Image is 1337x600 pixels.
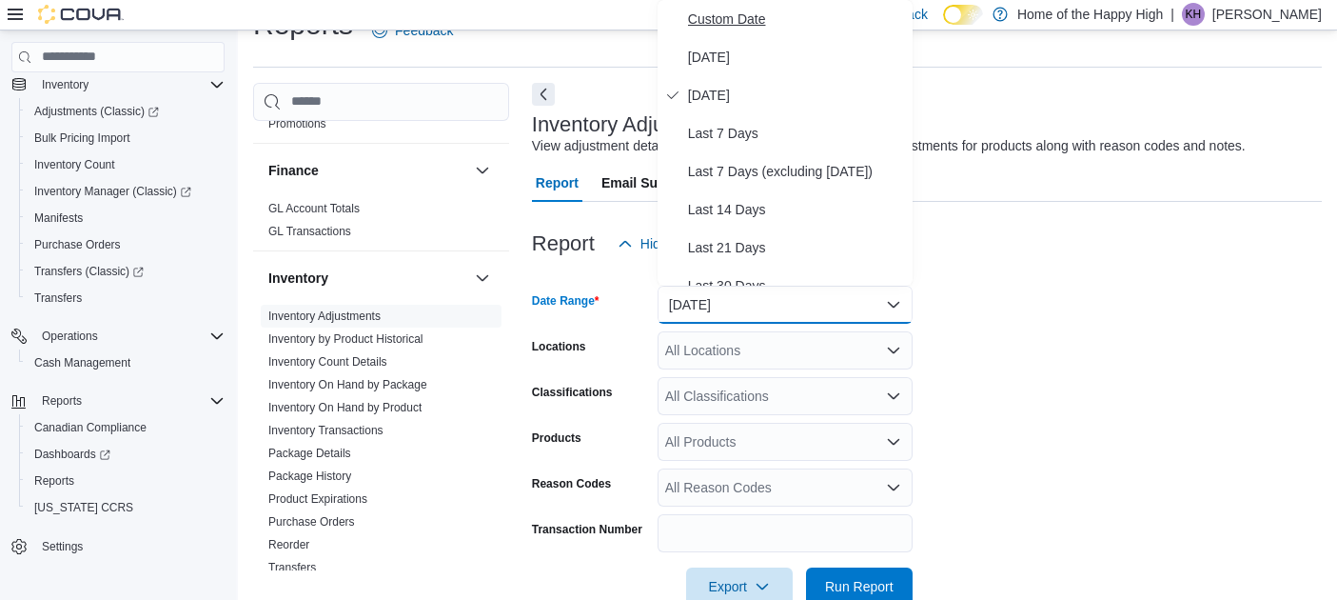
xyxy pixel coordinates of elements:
[532,385,613,400] label: Classifications
[471,267,494,290] button: Inventory
[27,180,225,203] span: Inventory Manager (Classic)
[268,470,351,483] a: Package History
[268,332,423,346] a: Inventory by Product Historical
[19,231,232,258] button: Purchase Orders
[34,73,225,96] span: Inventory
[532,339,586,354] label: Locations
[268,225,351,238] a: GL Transactions
[27,287,89,310] a: Transfers
[27,100,167,123] a: Adjustments (Classic)
[34,500,133,515] span: [US_STATE] CCRS
[268,161,319,180] h3: Finance
[27,496,141,519] a: [US_STATE] CCRS
[601,164,722,202] span: Email Subscription
[268,117,326,130] a: Promotions
[42,77,88,92] span: Inventory
[42,539,83,554] span: Settings
[19,494,232,521] button: [US_STATE] CCRS
[34,473,74,489] span: Reports
[268,447,351,460] a: Package Details
[34,264,144,279] span: Transfers (Classic)
[34,535,90,558] a: Settings
[268,269,467,288] button: Inventory
[268,423,383,438] span: Inventory Transactions
[27,180,199,203] a: Inventory Manager (Classic)
[27,207,225,230] span: Manifests
[268,560,316,575] span: Transfers
[27,260,225,283] span: Transfers (Classic)
[27,153,225,176] span: Inventory Count
[27,443,118,466] a: Dashboards
[658,286,913,324] button: [DATE]
[1212,3,1322,26] p: [PERSON_NAME]
[27,496,225,519] span: Washington CCRS
[27,207,90,230] a: Manifests
[688,122,905,145] span: Last 7 Days
[688,84,905,107] span: [DATE]
[27,127,225,150] span: Bulk Pricing Import
[34,157,115,172] span: Inventory Count
[19,468,232,494] button: Reports
[19,258,232,285] a: Transfers (Classic)
[268,515,355,529] a: Purchase Orders
[268,492,367,506] a: Product Expirations
[34,447,110,462] span: Dashboards
[34,290,82,306] span: Transfers
[268,400,422,415] span: Inventory On Hand by Product
[27,416,225,439] span: Canadian Compliance
[1017,3,1163,26] p: Home of the Happy High
[34,390,225,412] span: Reports
[27,260,151,283] a: Transfers (Classic)
[688,274,905,297] span: Last 30 Days
[268,378,427,391] a: Inventory On Hand by Package
[886,434,901,450] button: Open list of options
[471,159,494,182] button: Finance
[886,389,901,404] button: Open list of options
[34,420,147,435] span: Canadian Compliance
[1182,3,1205,26] div: Karen Heskins
[268,514,355,530] span: Purchase Orders
[19,350,232,376] button: Cash Management
[268,446,351,461] span: Package Details
[610,225,748,263] button: Hide Parameters
[268,116,326,131] span: Promotions
[253,197,509,250] div: Finance
[34,237,121,252] span: Purchase Orders
[532,293,600,309] label: Date Range
[825,577,894,596] span: Run Report
[253,305,509,587] div: Inventory
[27,470,82,492] a: Reports
[688,8,905,30] span: Custom Date
[34,73,96,96] button: Inventory
[19,125,232,151] button: Bulk Pricing Import
[943,25,944,26] span: Dark Mode
[27,233,128,256] a: Purchase Orders
[532,83,555,106] button: Next
[268,538,309,551] a: Reorder
[27,416,154,439] a: Canadian Compliance
[4,388,232,414] button: Reports
[886,480,901,495] button: Open list of options
[268,537,309,552] span: Reorder
[268,331,423,347] span: Inventory by Product Historical
[268,355,387,369] a: Inventory Count Details
[19,285,232,311] button: Transfers
[34,534,225,558] span: Settings
[268,401,422,414] a: Inventory On Hand by Product
[536,164,579,202] span: Report
[42,393,82,409] span: Reports
[27,470,225,492] span: Reports
[268,224,351,239] span: GL Transactions
[532,113,737,136] h3: Inventory Adjustments
[27,351,138,374] a: Cash Management
[532,476,611,491] label: Reason Codes
[532,232,595,255] h3: Report
[19,205,232,231] button: Manifests
[268,309,381,324] span: Inventory Adjustments
[886,343,901,358] button: Open list of options
[395,21,453,40] span: Feedback
[688,160,905,183] span: Last 7 Days (excluding [DATE])
[42,329,98,344] span: Operations
[640,234,740,253] span: Hide Parameters
[532,136,1246,156] div: View adjustment details. You will see both quantity and cost adjustments for products along with ...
